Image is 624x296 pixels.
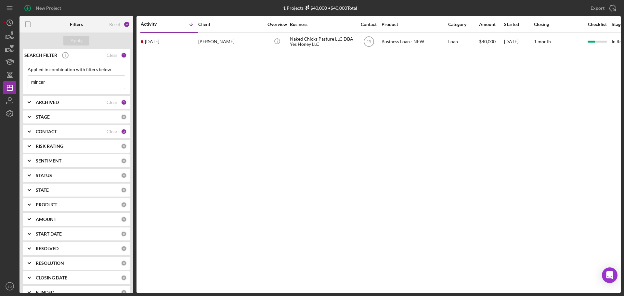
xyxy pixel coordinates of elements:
b: SENTIMENT [36,158,61,163]
span: $40,000 [479,39,496,44]
div: 0 [121,143,127,149]
div: Checklist [583,22,611,27]
div: Apply [71,36,83,45]
b: FUNDED [36,290,54,295]
div: Started [504,22,533,27]
div: 6 [123,21,130,28]
b: STAGE [36,114,50,120]
div: Clear [107,100,118,105]
div: Business [290,22,355,27]
div: 0 [121,202,127,208]
div: Product [382,22,447,27]
div: Loan [448,33,478,50]
b: RISK RATING [36,144,63,149]
div: New Project [36,2,61,15]
div: Business Loan - NEW [382,33,447,50]
b: RESOLUTION [36,261,64,266]
b: CONTACT [36,129,57,134]
div: Export [591,2,604,15]
div: 0 [121,260,127,266]
div: Naked Chicks Pasture LLC DBA Yes Honey LLC [290,33,355,50]
div: 0 [121,187,127,193]
b: START DATE [36,231,62,237]
div: 1 [121,52,127,58]
div: Open Intercom Messenger [602,267,617,283]
div: Applied in combination with filters below [28,67,125,72]
button: SO [3,280,16,293]
b: SEARCH FILTER [24,53,57,58]
div: 0 [121,114,127,120]
div: Clear [107,53,118,58]
div: Overview [265,22,289,27]
button: New Project [19,2,68,15]
div: Closing [534,22,583,27]
div: 2 [121,99,127,105]
b: STATUS [36,173,52,178]
div: $40,000 [304,5,327,11]
time: 1 month [534,39,551,44]
div: 0 [121,275,127,281]
div: Contact [357,22,381,27]
div: 3 [121,129,127,135]
div: 0 [121,216,127,222]
div: 1 Projects • $40,000 Total [283,5,357,11]
b: AMOUNT [36,217,56,222]
text: SO [7,285,12,288]
div: Amount [479,22,503,27]
b: PRODUCT [36,202,57,207]
b: CLOSING DATE [36,275,67,280]
div: Clear [107,129,118,134]
div: Category [448,22,478,27]
button: Export [584,2,621,15]
b: STATE [36,187,49,193]
b: Filters [70,22,83,27]
div: 0 [121,231,127,237]
time: 2025-09-15 18:56 [145,39,159,44]
div: 0 [121,246,127,251]
div: 0 [121,173,127,178]
div: 0 [121,158,127,164]
button: Apply [63,36,89,45]
div: [DATE] [504,33,533,50]
div: [PERSON_NAME] [198,33,263,50]
div: 0 [121,290,127,295]
div: Activity [141,21,169,27]
text: JB [366,40,371,44]
div: Reset [109,22,120,27]
div: Client [198,22,263,27]
b: ARCHIVED [36,100,59,105]
b: RESOLVED [36,246,58,251]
